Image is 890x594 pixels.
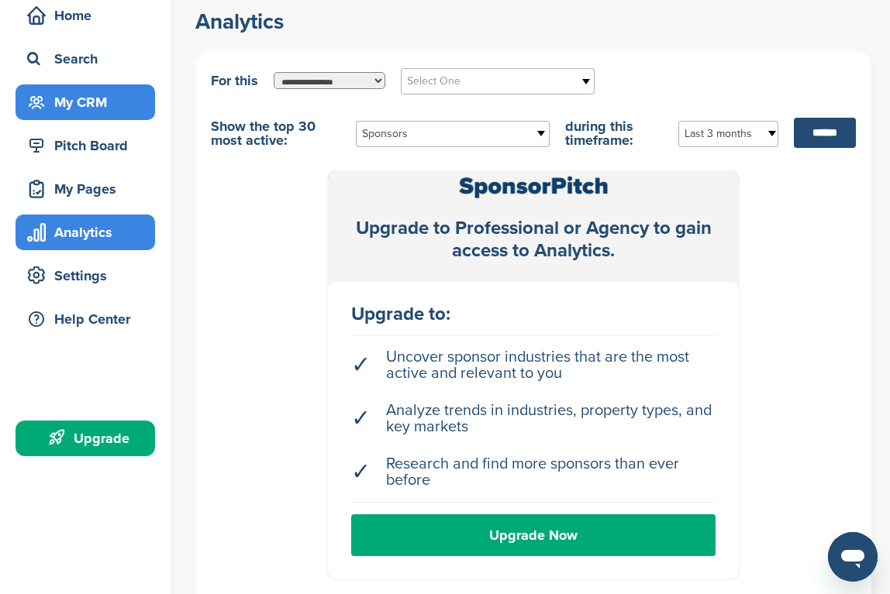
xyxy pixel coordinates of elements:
a: Settings [16,258,155,294]
li: Uncover sponsor industries that are the most active and relevant to you [351,342,716,390]
div: Pitch Board [23,132,155,160]
div: Settings [23,262,155,290]
a: Pitch Board [16,128,155,163]
h2: Analytics [195,8,871,36]
div: Analytics [23,218,155,246]
div: Upgrade [23,424,155,452]
a: Help Center [16,301,155,337]
a: Upgrade Now [351,514,716,556]
span: ✓ [351,357,371,373]
a: My Pages [16,171,155,207]
span: ✓ [351,464,371,480]
li: Analyze trends in industries, property types, and key markets [351,395,716,443]
span: Last 3 months [685,125,752,143]
div: My Pages [23,175,155,203]
div: Upgrade to Professional or Agency to gain access to Analytics. [328,218,739,263]
span: Sponsors [362,125,523,143]
a: My CRM [16,84,155,120]
a: Upgrade [16,421,155,456]
span: ✓ [351,410,371,427]
div: Search [23,45,155,73]
a: Search [16,41,155,77]
li: Research and find more sponsors than ever before [351,448,716,496]
div: Upgrade to: [351,305,716,324]
div: Help Center [23,305,155,333]
span: Select One [407,72,568,91]
span: during this timeframe: [565,119,663,147]
span: Show the top 30 most active: [211,119,340,147]
div: My CRM [23,88,155,116]
span: For this [211,74,258,88]
div: Home [23,2,155,29]
a: Analytics [16,215,155,250]
iframe: Button to launch messaging window [828,532,878,582]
